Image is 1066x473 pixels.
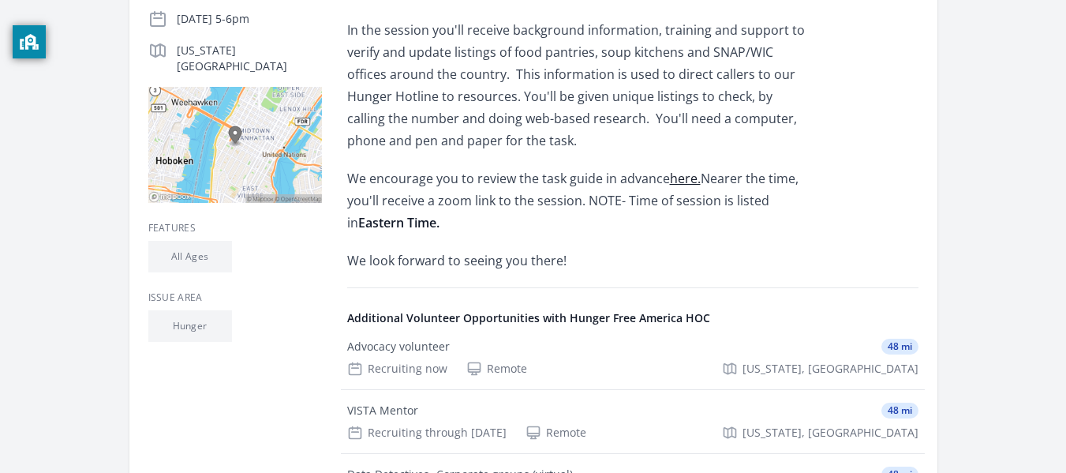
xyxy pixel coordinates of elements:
button: privacy banner [13,25,46,58]
p: We encourage you to review the task guide in advance Nearer the time, you'll receive a zoom link ... [347,167,809,234]
div: Recruiting through [DATE] [347,425,507,441]
div: Recruiting now [347,361,447,377]
li: All Ages [148,241,232,272]
a: VISTA Mentor 48 mi Recruiting through [DATE] Remote [US_STATE], [GEOGRAPHIC_DATA] [341,390,925,453]
p: In the session you'll receive background information, training and support to verify and update l... [347,19,809,152]
div: Remote [466,361,527,377]
img: Map [148,87,322,203]
span: 48 mi [881,339,918,355]
h3: Features [148,222,322,235]
div: Remote [526,425,586,441]
div: Advocacy volunteer [347,339,450,355]
p: [US_STATE][GEOGRAPHIC_DATA] [177,43,322,74]
div: VISTA Mentor [347,403,418,419]
a: here. [670,170,701,187]
h3: Issue area [148,291,322,304]
a: Advocacy volunteer 48 mi Recruiting now Remote [US_STATE], [GEOGRAPHIC_DATA] [341,326,925,389]
strong: Eastern Time. [358,214,439,231]
span: [US_STATE], [GEOGRAPHIC_DATA] [742,361,918,377]
li: Hunger [148,310,232,342]
p: We look forward to seeing you there! [347,250,809,272]
h4: Additional Volunteer Opportunities with Hunger Free America HOC [347,310,918,326]
span: [US_STATE], [GEOGRAPHIC_DATA] [742,425,918,441]
span: 48 mi [881,403,918,419]
p: [DATE] 5-6pm [177,11,322,27]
